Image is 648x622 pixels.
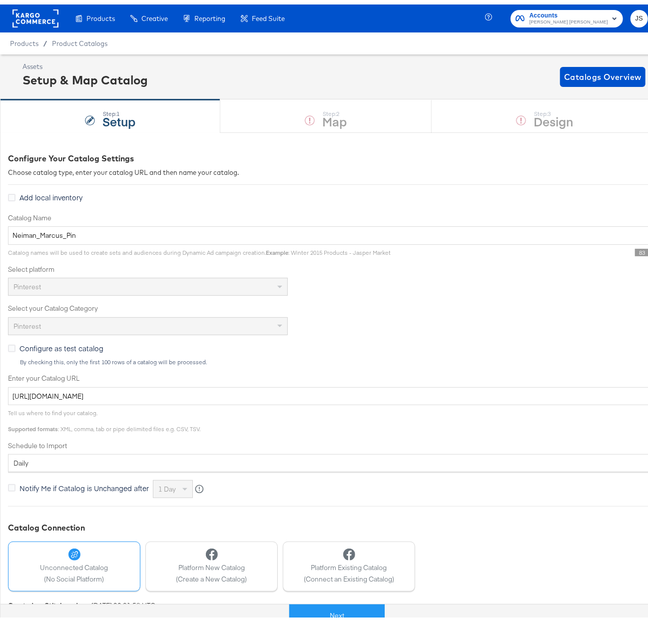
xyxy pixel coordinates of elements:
span: Add local inventory [19,188,82,198]
span: 1 day [158,480,176,489]
strong: Supported formats [8,421,58,428]
strong: Example [266,244,288,252]
span: [PERSON_NAME] [PERSON_NAME] [530,14,608,22]
button: JS [631,5,648,23]
a: Product Catalogs [52,35,107,43]
span: Reporting [194,10,225,18]
button: Unconnected Catalog(No Social Platform) [8,537,140,587]
span: Unconnected Catalog [40,559,108,568]
span: (Connect an Existing Catalog) [304,570,394,580]
span: / [38,35,52,43]
button: Platform Existing Catalog(Connect an Existing Catalog) [283,537,415,587]
button: Platform New Catalog(Create a New Catalog) [145,537,278,587]
span: Catalog names will be used to create sets and audiences during Dynamic Ad campaign creation. : Wi... [8,244,391,252]
span: Products [86,10,115,18]
span: Platform Existing Catalog [304,559,394,568]
span: Accounts [530,6,608,16]
span: Notify Me if Catalog is Unchanged after [19,479,149,489]
span: Configure as test catalog [19,339,103,349]
span: (No Social Platform) [40,570,108,580]
span: (Create a New Catalog) [176,570,247,580]
span: Pinterest [13,317,41,326]
span: Platform New Catalog [176,559,247,568]
span: daily [13,454,28,463]
span: Tell us where to find your catalog. : XML, comma, tab or pipe delimited files e.g. CSV, TSV. [8,405,200,428]
strong: Setup [102,108,135,125]
div: Setup & Map Catalog [22,67,148,84]
span: Feed Suite [252,10,285,18]
button: Catalogs Overview [560,62,646,82]
div: Assets [22,57,148,67]
button: Accounts[PERSON_NAME] [PERSON_NAME] [511,5,623,23]
span: Products [10,35,38,43]
span: Creative [141,10,168,18]
span: JS [635,8,644,20]
span: Pinterest [13,278,41,287]
span: Catalogs Overview [564,65,642,79]
div: Step: 1 [102,106,135,113]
